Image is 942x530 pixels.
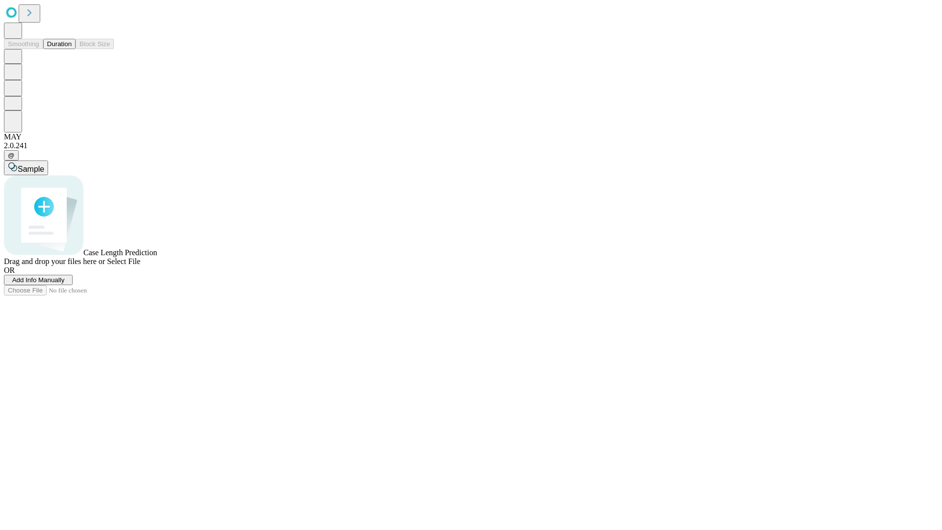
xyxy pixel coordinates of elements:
[4,39,43,49] button: Smoothing
[83,248,157,257] span: Case Length Prediction
[4,160,48,175] button: Sample
[4,150,19,160] button: @
[4,132,938,141] div: MAY
[4,266,15,274] span: OR
[107,257,140,265] span: Select File
[18,165,44,173] span: Sample
[8,152,15,159] span: @
[4,141,938,150] div: 2.0.241
[4,257,105,265] span: Drag and drop your files here or
[4,275,73,285] button: Add Info Manually
[43,39,76,49] button: Duration
[12,276,65,284] span: Add Info Manually
[76,39,114,49] button: Block Size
